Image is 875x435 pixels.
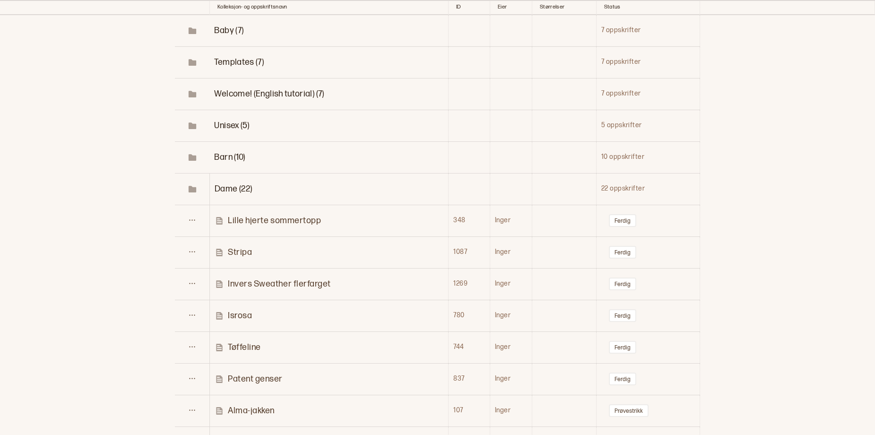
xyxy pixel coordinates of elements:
[596,173,700,205] td: 22 oppskrifter
[215,374,448,384] a: Patent genser
[609,278,636,290] button: Ferdig
[228,374,283,384] p: Patent genser
[175,153,209,162] span: Toggle Row Expanded
[228,215,321,226] p: Lille hjerte sommertopp
[449,205,490,236] td: 348
[215,278,448,289] a: Invers Sweather flerfarget
[215,310,448,321] a: Isrosa
[215,342,448,353] a: Tøffeline
[449,268,490,300] td: 1269
[215,247,448,258] a: Stripa
[228,342,261,353] p: Tøffeline
[228,405,275,416] p: Alma-jakken
[214,26,243,35] span: Toggle Row Expanded
[449,331,490,363] td: 744
[215,405,448,416] a: Alma-jakken
[609,246,636,259] button: Ferdig
[490,300,532,331] td: Inger
[214,152,245,162] span: Toggle Row Expanded
[228,247,252,258] p: Stripa
[609,309,636,322] button: Ferdig
[609,341,636,354] button: Ferdig
[449,300,490,331] td: 780
[596,141,700,173] td: 10 oppskrifter
[449,363,490,395] td: 837
[449,236,490,268] td: 1087
[490,395,532,426] td: Inger
[175,89,209,99] span: Toggle Row Expanded
[214,57,264,67] span: Toggle Row Expanded
[214,89,324,99] span: Toggle Row Expanded
[490,268,532,300] td: Inger
[175,121,209,130] span: Toggle Row Expanded
[214,121,249,130] span: Toggle Row Expanded
[609,214,636,227] button: Ferdig
[596,46,700,78] td: 7 oppskrifter
[596,110,700,141] td: 5 oppskrifter
[175,58,209,67] span: Toggle Row Expanded
[490,331,532,363] td: Inger
[175,184,209,194] span: Toggle Row Expanded
[609,404,649,417] button: Prøvestrikk
[596,15,700,47] td: 7 oppskrifter
[490,205,532,236] td: Inger
[596,78,700,110] td: 7 oppskrifter
[490,236,532,268] td: Inger
[228,278,331,289] p: Invers Sweather flerfarget
[215,215,448,226] a: Lille hjerte sommertopp
[449,395,490,426] td: 107
[215,184,252,194] span: Toggle Row Expanded
[609,373,636,385] button: Ferdig
[228,310,252,321] p: Isrosa
[175,26,209,35] span: Toggle Row Expanded
[490,363,532,395] td: Inger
